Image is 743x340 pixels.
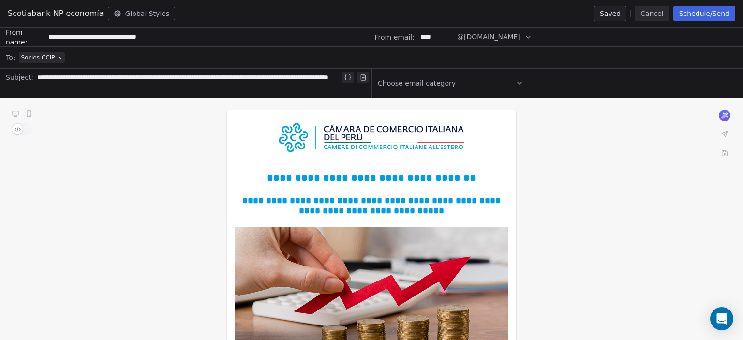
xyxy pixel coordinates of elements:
span: Socios CCIP [21,54,55,61]
span: @[DOMAIN_NAME] [457,32,520,42]
span: Choose email category [378,78,456,88]
button: Global Styles [108,7,176,20]
span: From email: [375,32,415,42]
span: To: [6,53,15,62]
button: Saved [594,6,626,21]
button: Cancel [635,6,669,21]
div: Open Intercom Messenger [710,307,733,330]
span: Subject: [6,73,33,97]
span: From name: [6,28,45,47]
span: Scotiabank NP economía [8,8,104,19]
button: Schedule/Send [673,6,735,21]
